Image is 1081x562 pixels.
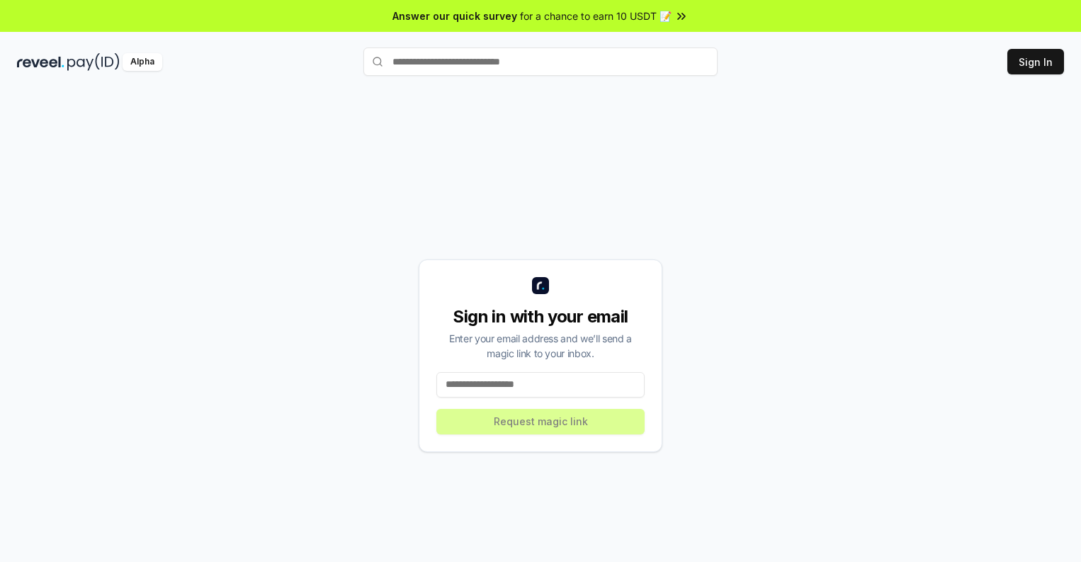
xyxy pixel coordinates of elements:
[520,9,672,23] span: for a chance to earn 10 USDT 📝
[123,53,162,71] div: Alpha
[436,331,645,361] div: Enter your email address and we’ll send a magic link to your inbox.
[1007,49,1064,74] button: Sign In
[67,53,120,71] img: pay_id
[17,53,64,71] img: reveel_dark
[532,277,549,294] img: logo_small
[436,305,645,328] div: Sign in with your email
[392,9,517,23] span: Answer our quick survey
